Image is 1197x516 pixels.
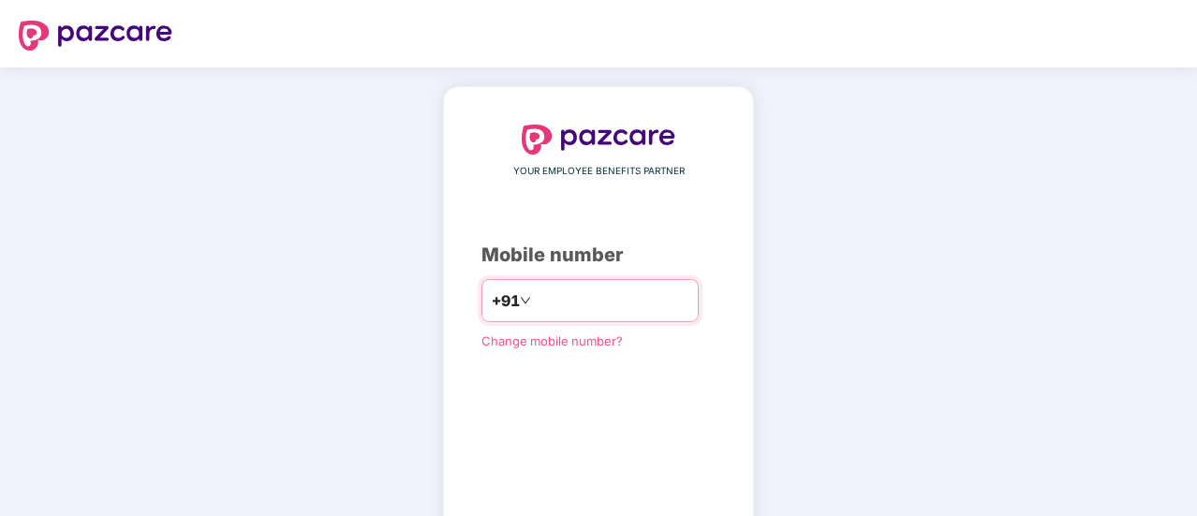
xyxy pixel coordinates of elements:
span: down [520,295,531,306]
span: YOUR EMPLOYEE BENEFITS PARTNER [513,164,685,179]
img: logo [19,21,172,51]
div: Mobile number [481,241,716,270]
a: Change mobile number? [481,333,623,348]
img: logo [522,125,675,155]
span: +91 [492,289,520,313]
